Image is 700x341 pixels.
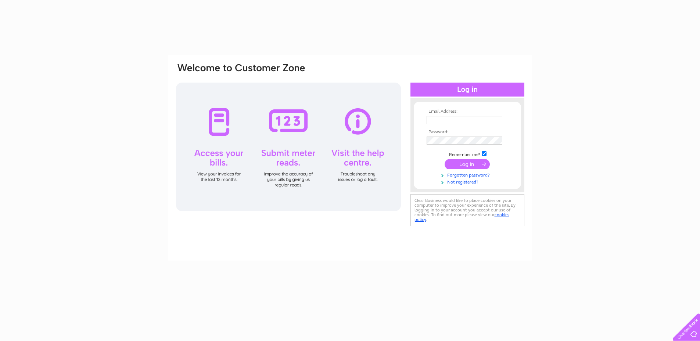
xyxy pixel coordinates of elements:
[445,159,490,169] input: Submit
[414,212,509,222] a: cookies policy
[427,178,510,185] a: Not registered?
[425,109,510,114] th: Email Address:
[427,171,510,178] a: Forgotten password?
[425,130,510,135] th: Password:
[425,150,510,157] td: Remember me?
[410,194,524,226] div: Clear Business would like to place cookies on your computer to improve your experience of the sit...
